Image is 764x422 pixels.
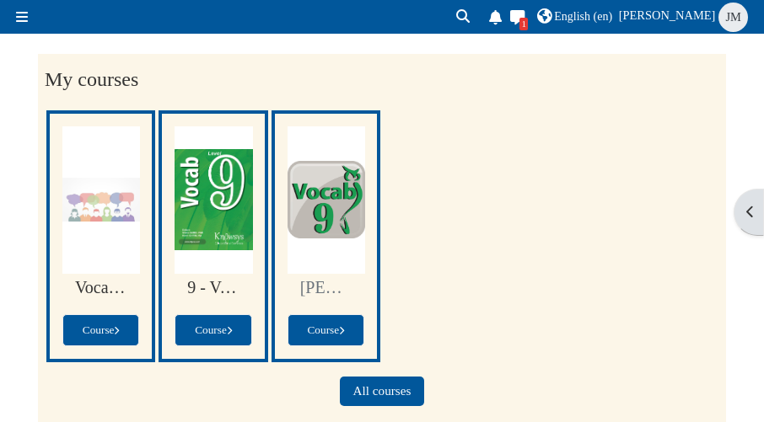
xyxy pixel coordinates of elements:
[288,314,364,346] a: Course
[187,278,239,297] a: 9 - Vocab Standard
[175,314,251,346] a: Course
[554,10,612,23] span: English ‎(en)‎
[195,323,232,336] span: Course
[519,18,528,30] div: There are 1 unread conversations
[75,278,126,297] a: Vocab Builder Discussion Forum
[83,323,120,336] span: Course
[307,323,344,336] span: Course
[62,314,139,346] a: Course
[508,7,528,30] a: Toggle messaging drawer There are 1 unread conversations
[300,278,352,297] a: [PERSON_NAME] - Level 9 Online Vocab
[487,7,505,30] div: Show notification window with no new notifications
[718,3,748,32] span: Jennifer Minnix
[45,67,719,92] h2: My courses
[619,8,716,22] span: [PERSON_NAME]
[537,5,612,29] a: English ‎(en)‎
[619,3,751,32] a: User menu
[340,377,423,406] a: All courses
[508,10,526,24] i: Toggle messaging drawer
